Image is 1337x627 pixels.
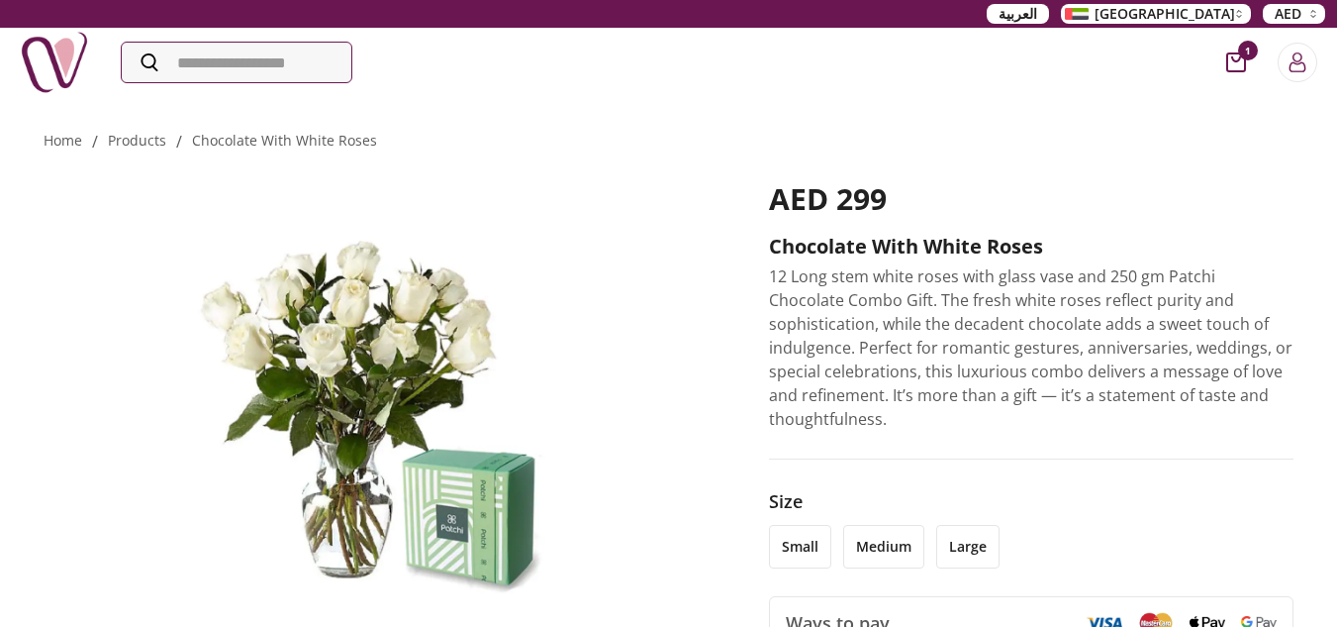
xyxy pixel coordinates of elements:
span: [GEOGRAPHIC_DATA] [1095,4,1235,24]
a: Home [44,131,82,150]
li: small [769,525,831,569]
li: / [92,130,98,154]
button: [GEOGRAPHIC_DATA] [1061,4,1251,24]
img: Nigwa-uae-gifts [20,28,89,97]
p: 12 Long stem white roses with glass vase and 250 gm Patchi Chocolate Combo Gift. The fresh white ... [769,264,1294,431]
span: العربية [999,4,1037,24]
h2: Chocolate with White Roses [769,233,1294,261]
li: / [176,130,182,154]
a: chocolate with white roses [192,131,377,150]
span: AED 299 [769,178,887,219]
a: products [108,131,166,150]
span: 1 [1238,41,1258,60]
button: Login [1278,43,1317,82]
button: cart-button [1226,52,1246,72]
h3: Size [769,487,1294,515]
li: medium [843,525,924,569]
img: Arabic_dztd3n.png [1065,8,1089,20]
span: AED [1275,4,1301,24]
img: Chocolate with White Roses [44,181,714,618]
input: Search [122,43,351,82]
button: AED [1263,4,1325,24]
li: large [936,525,1000,569]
